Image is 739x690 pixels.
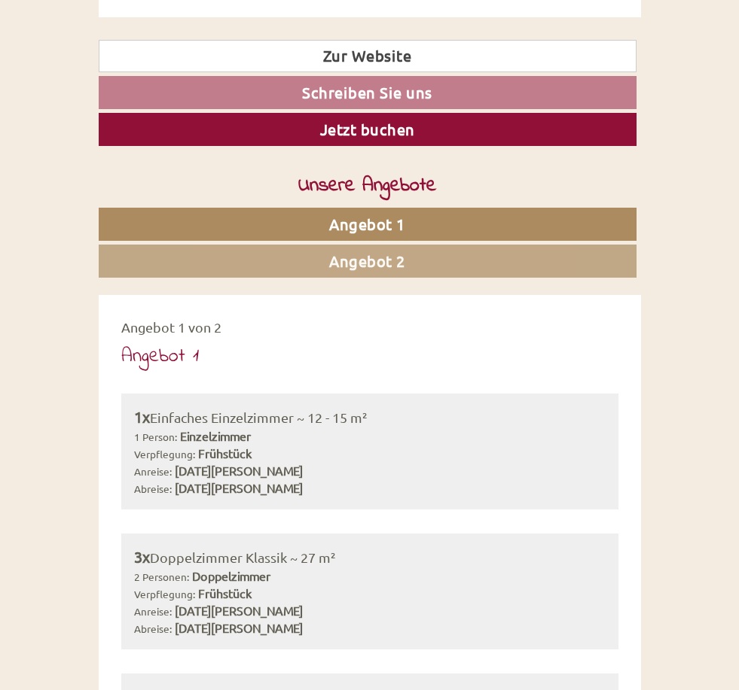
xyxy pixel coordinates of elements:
span: Angebot 2 [329,251,405,270]
small: Verpflegung: [134,447,195,461]
a: Zur Website [99,40,637,72]
small: Anreise: [134,604,172,618]
a: Jetzt buchen [99,113,637,146]
b: [DATE][PERSON_NAME] [175,620,303,635]
b: Frühstück [198,445,252,461]
div: Einfaches Einzelzimmer ~ 12 - 15 m² [134,406,606,428]
b: [DATE][PERSON_NAME] [175,480,303,495]
div: Unsere Angebote [99,172,637,200]
span: Angebot 1 von 2 [121,319,221,335]
div: Guten Tag, wie können wir Ihnen helfen? [11,41,248,87]
div: [DATE] [221,11,276,37]
small: 2 Personen: [134,570,189,583]
div: Angebot 1 [121,343,199,371]
b: Einzelzimmer [180,428,251,443]
span: Angebot 1 [329,214,405,233]
b: 3x [134,547,150,566]
div: Hotel Heinz [23,44,240,56]
a: Schreiben Sie uns [99,76,637,109]
small: Anreise: [134,464,172,478]
small: 1 Person: [134,430,177,443]
small: Abreise: [134,482,172,495]
div: Doppelzimmer Klassik ~ 27 m² [134,546,606,568]
b: Doppelzimmer [192,568,270,583]
button: Senden [396,390,497,423]
b: Frühstück [198,585,252,600]
b: [DATE][PERSON_NAME] [175,603,303,618]
b: 1x [134,407,150,426]
small: 20:26 [23,73,240,84]
small: Abreise: [134,622,172,635]
b: [DATE][PERSON_NAME] [175,463,303,478]
small: Verpflegung: [134,587,195,600]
